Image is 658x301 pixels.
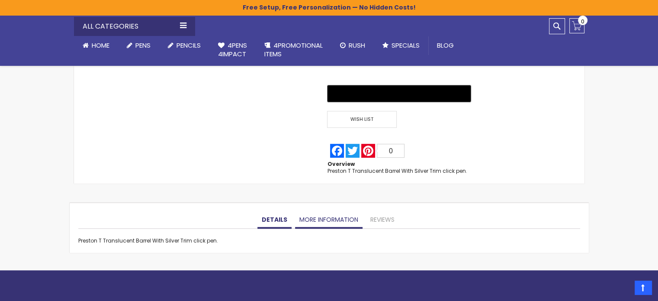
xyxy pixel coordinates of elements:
[349,41,365,50] span: Rush
[331,36,374,55] a: Rush
[78,237,580,244] div: Preston T Translucent Barrel With Silver Trim click pen.
[327,59,471,79] iframe: PayPal
[327,85,471,102] button: Buy with GPay
[587,278,658,301] iframe: Google Customer Reviews
[327,168,467,175] div: Preston T Translucent Barrel With Silver Trim click pen.
[256,36,331,64] a: 4PROMOTIONALITEMS
[428,36,462,55] a: Blog
[177,41,201,50] span: Pencils
[257,211,292,229] a: Details
[360,144,405,158] a: Pinterest0
[295,211,363,229] a: More Information
[374,36,428,55] a: Specials
[135,41,151,50] span: Pens
[159,36,209,55] a: Pencils
[218,41,247,58] span: 4Pens 4impact
[329,144,345,158] a: Facebook
[74,17,195,36] div: All Categories
[437,41,454,50] span: Blog
[581,17,584,26] span: 0
[74,36,118,55] a: Home
[118,36,159,55] a: Pens
[264,41,323,58] span: 4PROMOTIONAL ITEMS
[569,18,584,33] a: 0
[327,160,354,168] strong: Overview
[92,41,109,50] span: Home
[392,41,420,50] span: Specials
[327,111,399,128] a: Wish List
[389,147,393,155] span: 0
[209,36,256,64] a: 4Pens4impact
[366,211,399,229] a: Reviews
[327,111,396,128] span: Wish List
[345,144,360,158] a: Twitter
